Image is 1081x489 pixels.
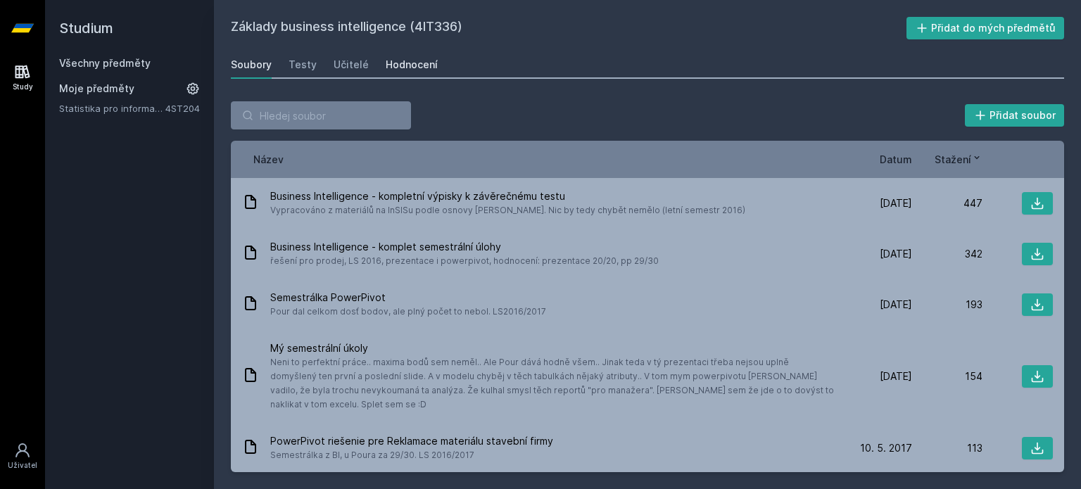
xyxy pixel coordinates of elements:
span: Pour dal celkom dosť bodov, ale plný počet to nebol. LS2016/2017 [270,305,546,319]
div: Testy [289,58,317,72]
div: Hodnocení [386,58,438,72]
div: Uživatel [8,460,37,471]
a: Study [3,56,42,99]
button: Datum [880,152,912,167]
div: Study [13,82,33,92]
div: 113 [912,441,982,455]
a: Testy [289,51,317,79]
span: [DATE] [880,247,912,261]
span: Moje předměty [59,82,134,96]
span: [DATE] [880,298,912,312]
a: Všechny předměty [59,57,151,69]
button: Stažení [935,152,982,167]
span: Vypracováno z materiálů na InSISu podle osnovy [PERSON_NAME]. Nic by tedy chybět nemělo (letní se... [270,203,745,217]
span: Neni to perfektní práce.. maxima bodů sem neměl.. Ale Pour dává hodně všem.. Jinak teda v tý prez... [270,355,836,412]
a: Statistika pro informatiky [59,101,165,115]
span: [DATE] [880,369,912,383]
a: Hodnocení [386,51,438,79]
a: 4ST204 [165,103,200,114]
span: PowerPivot riešenie pre Reklamace materiálu stavební firmy [270,434,553,448]
div: Učitelé [334,58,369,72]
input: Hledej soubor [231,101,411,129]
a: Učitelé [334,51,369,79]
span: Business Intelligence - kompletní výpisky k závěrečnému testu [270,189,745,203]
a: Uživatel [3,435,42,478]
span: Business Intelligence - komplet semestrální úlohy [270,240,659,254]
div: Soubory [231,58,272,72]
span: Semestrálka z BI, u Poura za 29/30. LS 2016/2017 [270,448,553,462]
span: [DATE] [880,196,912,210]
div: 154 [912,369,982,383]
a: Soubory [231,51,272,79]
h2: Základy business intelligence (4IT336) [231,17,906,39]
button: Název [253,152,284,167]
div: 447 [912,196,982,210]
span: 10. 5. 2017 [860,441,912,455]
button: Přidat soubor [965,104,1065,127]
button: Přidat do mých předmětů [906,17,1065,39]
span: řešení pro prodej, LS 2016, prezentace i powerpivot, hodnocení: prezentace 20/20, pp 29/30 [270,254,659,268]
div: 193 [912,298,982,312]
span: Stažení [935,152,971,167]
div: 342 [912,247,982,261]
span: Mý semestrální úkoly [270,341,836,355]
span: Semestrálka PowerPivot [270,291,546,305]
